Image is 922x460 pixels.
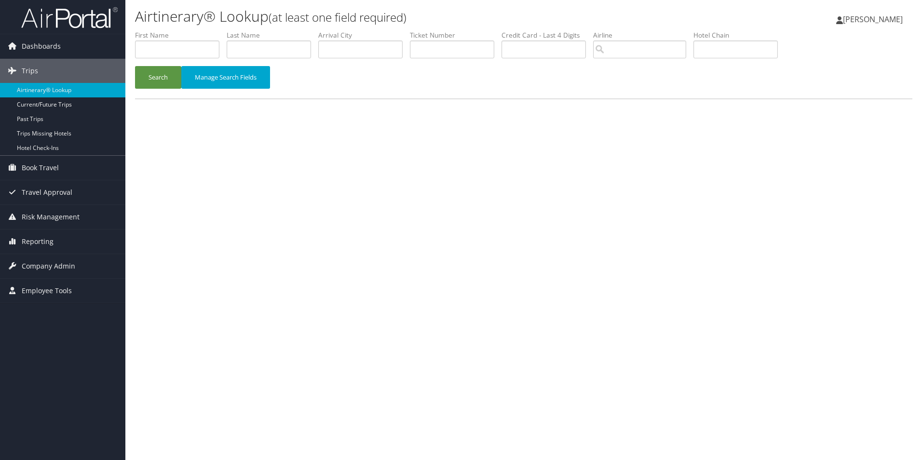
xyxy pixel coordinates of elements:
label: Ticket Number [410,30,502,40]
label: Last Name [227,30,318,40]
label: Airline [593,30,693,40]
img: airportal-logo.png [21,6,118,29]
span: [PERSON_NAME] [843,14,903,25]
h1: Airtinerary® Lookup [135,6,653,27]
label: First Name [135,30,227,40]
span: Travel Approval [22,180,72,204]
span: Dashboards [22,34,61,58]
small: (at least one field required) [269,9,407,25]
span: Company Admin [22,254,75,278]
span: Employee Tools [22,279,72,303]
span: Trips [22,59,38,83]
label: Credit Card - Last 4 Digits [502,30,593,40]
span: Reporting [22,230,54,254]
label: Arrival City [318,30,410,40]
button: Manage Search Fields [181,66,270,89]
label: Hotel Chain [693,30,785,40]
button: Search [135,66,181,89]
span: Risk Management [22,205,80,229]
span: Book Travel [22,156,59,180]
a: [PERSON_NAME] [836,5,912,34]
